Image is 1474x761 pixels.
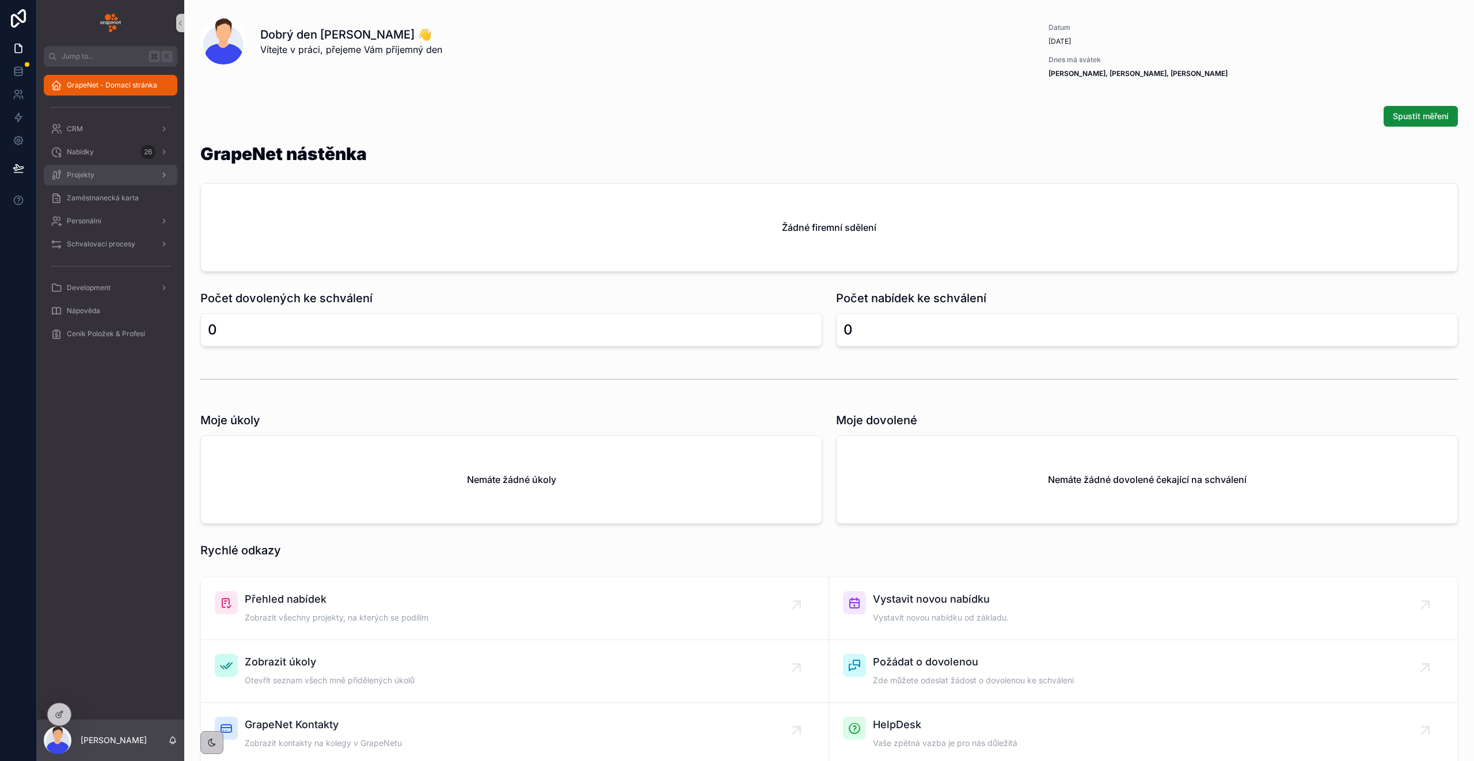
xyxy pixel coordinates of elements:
span: Zobrazit všechny projekty, na kterých se podílím [245,612,428,623]
a: Zobrazit úkolyOtevřít seznam všech mně přidělených úkolů [201,640,829,703]
span: Vystavit novou nabídku od základu. [873,612,1009,623]
span: Personální [67,216,101,226]
h1: GrapeNet nástěnka [200,145,367,162]
span: Zobrazit úkoly [245,654,415,670]
a: Projekty [44,165,177,185]
span: [DATE] [1048,37,1228,46]
span: Zobrazit kontakty na kolegy v GrapeNetu [245,737,402,749]
h2: Nemáte žádné úkoly [467,473,556,486]
a: Personální [44,211,177,231]
span: Vystavit novou nabídku [873,591,1009,607]
span: Ceník Položek & Profesí [67,329,145,338]
strong: [PERSON_NAME], [PERSON_NAME], [PERSON_NAME] [1048,69,1228,78]
a: GrapeNet - Domací stránka [44,75,177,96]
span: Zde můžete odeslat žádost o dovolenou ke schválení [873,675,1074,686]
h1: Počet dovolených ke schválení [200,290,373,306]
div: scrollable content [37,67,184,359]
span: CRM [67,124,83,134]
span: Vaše zpětná vazba je pro nás důležitá [873,737,1017,749]
span: Nabídky [67,147,94,157]
span: Dnes má svátek [1048,55,1228,64]
span: Datum [1048,23,1228,32]
a: Nápověda [44,300,177,321]
span: Vítejte v práci, přejeme Vám příjemný den [260,43,442,56]
div: 0 [208,321,217,339]
button: Jump to...K [44,46,177,67]
h2: Žádné firemní sdělení [782,220,876,234]
h1: Rychlé odkazy [200,542,281,558]
a: Zaměstnanecká karta [44,188,177,208]
span: Přehled nabídek [245,591,428,607]
span: Spustit měření [1393,111,1449,122]
span: GrapeNet Kontakty [245,717,402,733]
h1: Počet nabídek ke schválení [836,290,986,306]
h1: Dobrý den [PERSON_NAME] 👋 [260,26,442,43]
a: Development [44,277,177,298]
span: Jump to... [62,52,144,61]
p: [PERSON_NAME] [81,735,147,746]
span: Schvalovací procesy [67,239,135,249]
a: Vystavit novou nabídkuVystavit novou nabídku od základu. [829,577,1457,640]
span: Požádat o dovolenou [873,654,1074,670]
button: Spustit měření [1384,106,1458,127]
a: Přehled nabídekZobrazit všechny projekty, na kterých se podílím [201,577,829,640]
h2: Nemáte žádné dovolené čekající na schválení [1048,473,1247,486]
span: K [162,52,172,61]
span: HelpDesk [873,717,1017,733]
span: GrapeNet - Domací stránka [67,81,157,90]
span: Projekty [67,170,94,180]
img: App logo [100,14,121,32]
h1: Moje dovolené [836,412,917,428]
h1: Moje úkoly [200,412,260,428]
a: Nabídky26 [44,142,177,162]
div: 0 [844,321,853,339]
span: Zaměstnanecká karta [67,193,139,203]
a: CRM [44,119,177,139]
div: 26 [140,145,155,159]
a: Požádat o dovolenouZde můžete odeslat žádost o dovolenou ke schválení [829,640,1457,703]
span: Otevřít seznam všech mně přidělených úkolů [245,675,415,686]
a: Ceník Položek & Profesí [44,324,177,344]
a: Schvalovací procesy [44,234,177,254]
span: Development [67,283,111,292]
span: Nápověda [67,306,100,315]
